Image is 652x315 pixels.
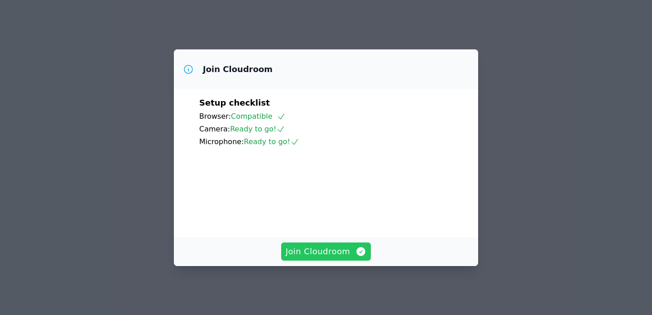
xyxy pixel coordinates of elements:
[231,112,286,121] span: Compatible
[286,245,367,258] span: Join Cloudroom
[199,98,270,107] span: Setup checklist
[203,64,273,75] h3: Join Cloudroom
[230,125,285,133] span: Ready to go!
[199,137,244,146] span: Microphone:
[281,242,371,261] button: Join Cloudroom
[199,125,230,133] span: Camera:
[199,112,231,121] span: Browser:
[244,137,299,146] span: Ready to go!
